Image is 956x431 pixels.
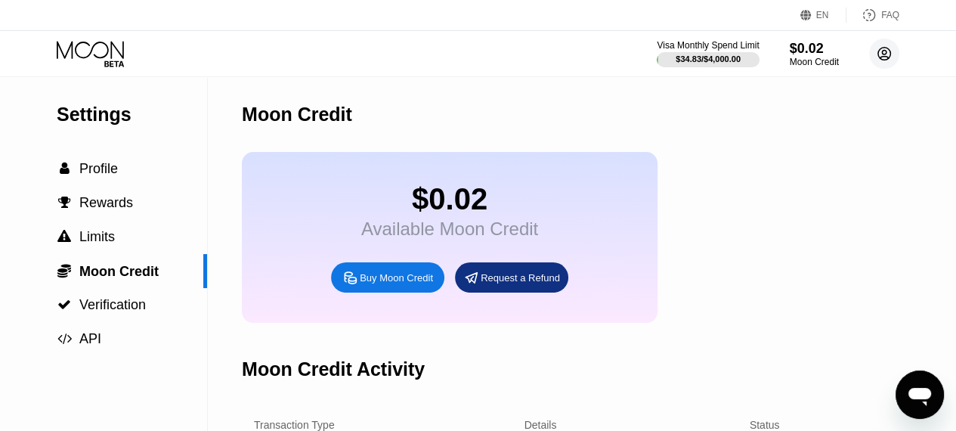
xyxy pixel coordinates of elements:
[790,41,839,67] div: $0.02Moon Credit
[79,297,146,312] span: Verification
[57,230,71,243] span: 
[57,230,72,243] div: 
[481,271,560,284] div: Request a Refund
[242,358,425,380] div: Moon Credit Activity
[242,104,352,126] div: Moon Credit
[57,332,72,346] span: 
[57,263,71,278] span: 
[816,10,829,20] div: EN
[896,371,944,419] iframe: Button to launch messaging window
[676,54,741,64] div: $34.83 / $4,000.00
[254,419,335,431] div: Transaction Type
[57,298,71,312] span: 
[57,162,72,175] div: 
[524,419,557,431] div: Details
[790,57,839,67] div: Moon Credit
[361,219,538,240] div: Available Moon Credit
[57,104,207,126] div: Settings
[657,40,759,67] div: Visa Monthly Spend Limit$34.83/$4,000.00
[79,264,159,279] span: Moon Credit
[79,195,133,210] span: Rewards
[79,331,101,346] span: API
[455,262,568,293] div: Request a Refund
[79,161,118,176] span: Profile
[881,10,899,20] div: FAQ
[60,162,70,175] span: 
[57,263,72,278] div: 
[57,196,72,209] div: 
[800,8,846,23] div: EN
[657,40,759,51] div: Visa Monthly Spend Limit
[57,298,72,312] div: 
[58,196,71,209] span: 
[790,41,839,57] div: $0.02
[361,182,538,216] div: $0.02
[360,271,433,284] div: Buy Moon Credit
[79,229,115,244] span: Limits
[846,8,899,23] div: FAQ
[750,419,780,431] div: Status
[331,262,444,293] div: Buy Moon Credit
